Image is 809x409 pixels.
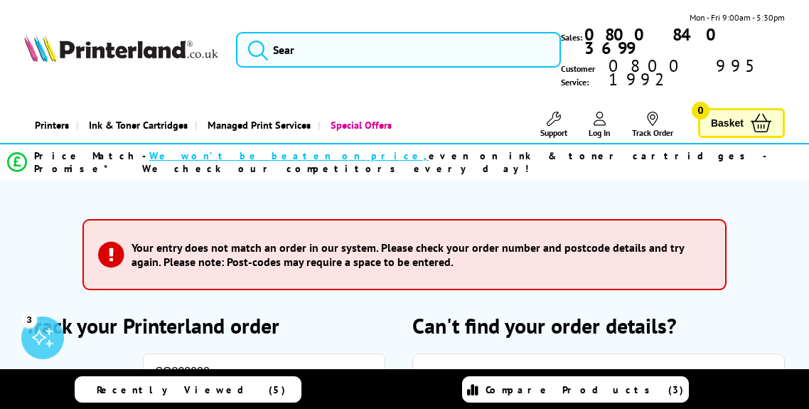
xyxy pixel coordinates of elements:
a: Managed Print Services [195,107,318,143]
span: Log In [589,127,611,138]
li: modal_Promise [7,149,770,174]
a: 0800 840 3699 [582,28,785,55]
span: Sales: [561,31,582,44]
span: Mon - Fri 9:00am - 5:30pm [690,11,785,24]
div: - even on ink & toner cartridges - We check our competitors every day! [142,149,770,175]
span: Recently Viewed (5) [97,383,286,396]
h3: Your entry does not match an order in our system. Please check your order number and postcode det... [132,240,704,269]
a: Log In [589,112,611,138]
a: Compare Products (3) [462,376,689,403]
input: Sear [236,32,561,68]
span: We won’t be beaten on price, [149,149,429,162]
h2: Can't find your order details? [412,312,785,339]
span: Support [540,127,567,138]
a: Printers [24,107,76,143]
span: Customer Service: [561,59,785,89]
b: 0800 840 3699 [584,23,727,59]
a: Ink & Toner Cartridges [76,107,195,143]
span: 0 [692,102,709,119]
a: Recently Viewed (5) [75,376,301,403]
span: Compare Products (3) [486,383,684,396]
input: eg: SOA123456 or SO123456 [143,354,385,391]
span: Price Match Promise* [34,149,142,175]
img: Printerland Logo [24,35,218,63]
a: Basket 0 [698,108,785,139]
span: Ink & Toner Cartridges [89,107,188,143]
h2: Track your Printerland order [24,312,397,339]
span: 0800 995 1992 [606,59,785,86]
a: Printerland Logo [24,35,218,65]
label: Order Number: [24,361,136,391]
a: Track Order [632,112,673,138]
a: Support [540,112,567,138]
a: Special Offers [318,107,399,143]
div: 3 [21,312,37,327]
span: Basket [711,114,744,133]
